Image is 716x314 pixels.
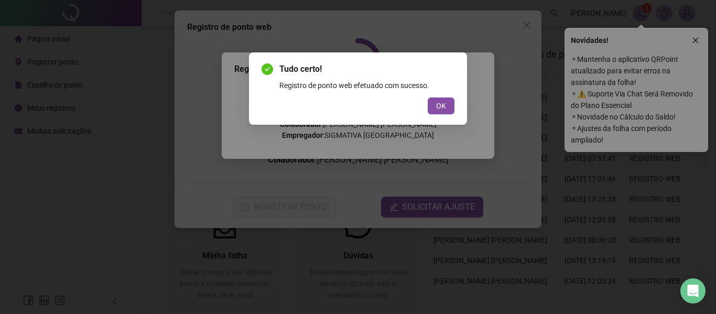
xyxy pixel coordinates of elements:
span: check-circle [262,63,273,75]
span: Tudo certo! [279,63,454,75]
button: OK [428,98,454,114]
span: OK [436,100,446,112]
div: Registro de ponto web efetuado com sucesso. [279,80,454,91]
div: Open Intercom Messenger [680,278,706,304]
